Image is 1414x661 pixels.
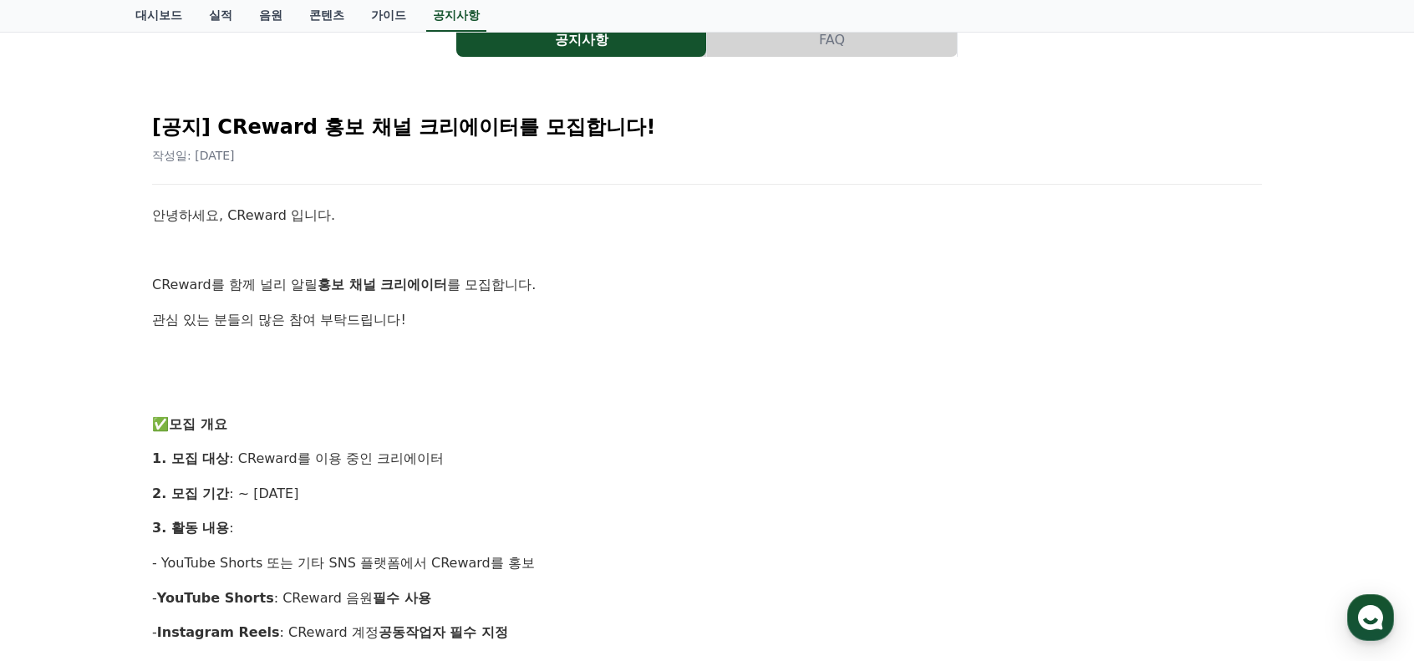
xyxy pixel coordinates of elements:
[152,622,1262,643] p: - : CReward 계정
[152,414,1262,435] p: ✅
[152,517,1262,539] p: :
[152,483,1262,505] p: : ~ [DATE]
[169,416,227,432] strong: 모집 개요
[258,547,278,561] span: 설정
[152,552,1262,574] p: - YouTube Shorts 또는 기타 SNS 플랫폼에서 CReward를 홍보
[53,547,63,561] span: 홈
[110,522,216,564] a: 대화
[373,590,431,606] strong: 필수 사용
[152,149,235,162] span: 작성일: [DATE]
[216,522,321,564] a: 설정
[5,522,110,564] a: 홈
[153,548,173,562] span: 대화
[157,624,280,640] strong: Instagram Reels
[157,590,274,606] strong: YouTube Shorts
[152,309,1262,331] p: 관심 있는 분들의 많은 참여 부탁드립니다!
[318,277,447,292] strong: 홍보 채널 크리에이터
[152,520,229,536] strong: 3. 활동 내용
[152,486,229,501] strong: 2. 모집 기간
[456,23,707,57] a: 공지사항
[152,448,1262,470] p: : CReward를 이용 중인 크리에이터
[152,205,1262,226] p: 안녕하세요, CReward 입니다.
[152,274,1262,296] p: CReward를 함께 널리 알릴 를 모집합니다.
[707,23,958,57] a: FAQ
[379,624,508,640] strong: 공동작업자 필수 지정
[707,23,957,57] button: FAQ
[152,450,229,466] strong: 1. 모집 대상
[152,587,1262,609] p: - : CReward 음원
[456,23,706,57] button: 공지사항
[152,114,1262,140] h2: [공지] CReward 홍보 채널 크리에이터를 모집합니다!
